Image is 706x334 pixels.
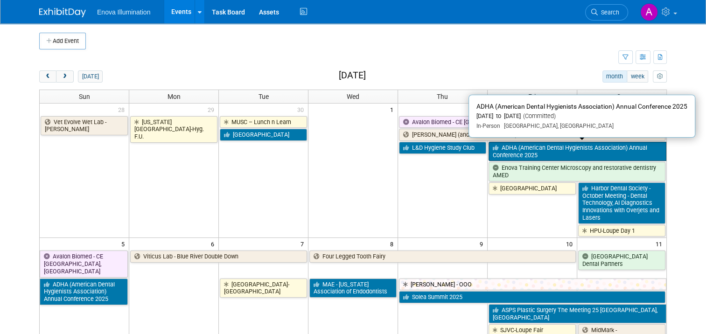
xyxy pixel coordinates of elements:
span: Thu [437,93,448,100]
a: [US_STATE][GEOGRAPHIC_DATA]-Hyg. F.U. [130,116,217,143]
a: ASPS Plastic Surgery The Meeting 25 [GEOGRAPHIC_DATA], [GEOGRAPHIC_DATA] [489,304,666,323]
button: [DATE] [78,70,103,83]
span: Enova Illumination [97,8,150,16]
a: Avalon Biomed - CE [GEOGRAPHIC_DATA], [GEOGRAPHIC_DATA] [399,116,666,128]
span: Tue [259,93,269,100]
span: 7 [300,238,308,250]
span: [GEOGRAPHIC_DATA], [GEOGRAPHIC_DATA] [500,123,614,129]
div: [DATE] to [DATE] [476,112,687,120]
a: Vet Evolve Wet Lab - [PERSON_NAME] [41,116,128,135]
a: ADHA (American Dental Hygienists Association) Annual Conference 2025 [489,142,666,161]
span: 30 [296,104,308,115]
button: myCustomButton [653,70,667,83]
button: prev [39,70,56,83]
span: (Committed) [521,112,556,119]
a: Avalon Biomed - CE [GEOGRAPHIC_DATA], [GEOGRAPHIC_DATA] [40,250,128,277]
span: ADHA (American Dental Hygienists Association) Annual Conference 2025 [476,103,687,110]
span: In-Person [476,123,500,129]
button: week [627,70,648,83]
a: Search [585,4,628,21]
a: Harbor Dental Society - October Meeting - Dental Technology, AI Diagnostics Innovations with Over... [578,182,665,224]
a: Four Legged Tooth Fairy [309,250,576,263]
span: Sun [79,93,90,100]
span: Wed [347,93,359,100]
a: L&D Hygiene Study Club [399,142,486,154]
span: 10 [565,238,577,250]
span: 9 [479,238,487,250]
h2: [DATE] [339,70,366,81]
span: 11 [655,238,666,250]
span: 6 [210,238,218,250]
a: [GEOGRAPHIC_DATA]-[GEOGRAPHIC_DATA] [220,278,307,298]
a: MUSC – Lunch n Learn [220,116,307,128]
a: [GEOGRAPHIC_DATA] [220,129,307,141]
span: 29 [207,104,218,115]
a: [GEOGRAPHIC_DATA] Dental Partners [578,250,665,270]
span: Search [598,9,619,16]
img: Andrea Miller [640,3,658,21]
a: Viticus Lab - Blue River Double Down [130,250,307,263]
a: [GEOGRAPHIC_DATA] [489,182,576,195]
a: [PERSON_NAME] (and [PERSON_NAME]) - SC Course [399,129,665,141]
a: ADHA (American Dental Hygienists Association) Annual Conference 2025 [40,278,128,305]
span: Mon [168,93,181,100]
button: Add Event [39,33,86,49]
button: month [602,70,627,83]
a: HPU-Loupe Day 1 [578,225,665,237]
a: Enova Training Center Microscopy and restorative dentistry AMED [489,162,665,181]
a: MAE - [US_STATE] Association of Endodontists [309,278,397,298]
span: 1 [389,104,398,115]
i: Personalize Calendar [657,74,663,80]
a: Solea Summit 2025 [399,291,665,303]
span: 5 [120,238,129,250]
span: 8 [389,238,398,250]
button: next [56,70,73,83]
img: ExhibitDay [39,8,86,17]
a: [PERSON_NAME] - OOO [399,278,666,291]
span: 28 [117,104,129,115]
